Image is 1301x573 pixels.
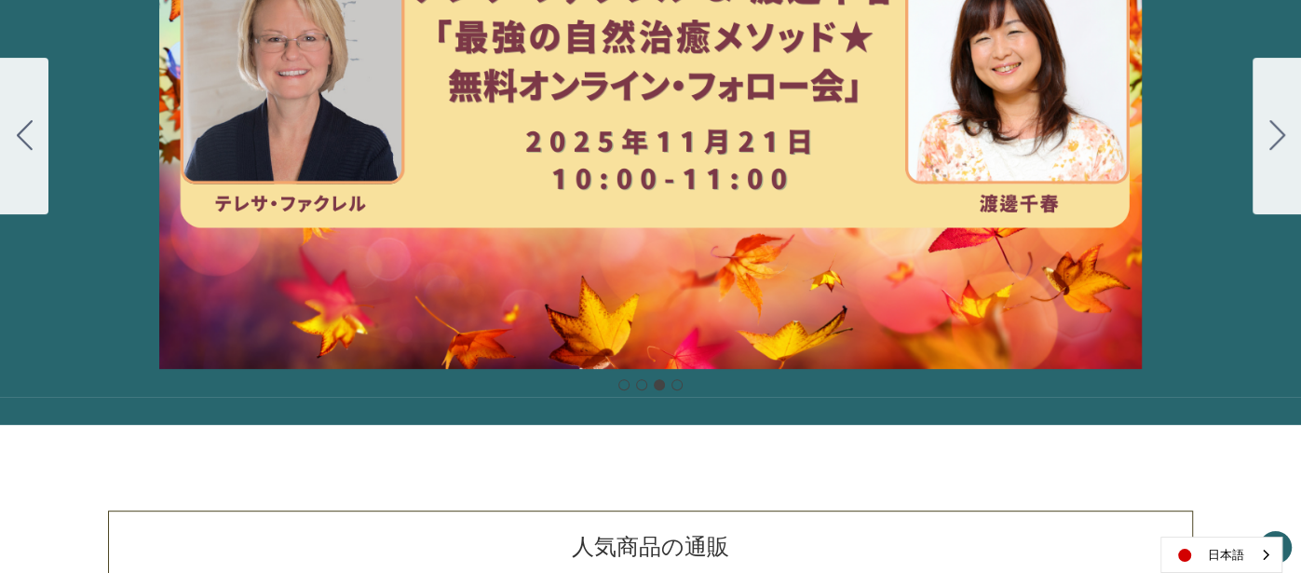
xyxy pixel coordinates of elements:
aside: Language selected: 日本語 [1160,537,1282,573]
button: Go to slide 4 [671,379,683,390]
a: 日本語 [1161,538,1281,572]
button: Go to slide 3 [654,379,665,390]
div: Language [1160,537,1282,573]
button: Go to slide 1 [618,379,630,390]
button: Go to slide 2 [636,379,647,390]
button: Go to slide 4 [1253,58,1301,214]
p: 人気商品の通販 [572,530,729,564]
